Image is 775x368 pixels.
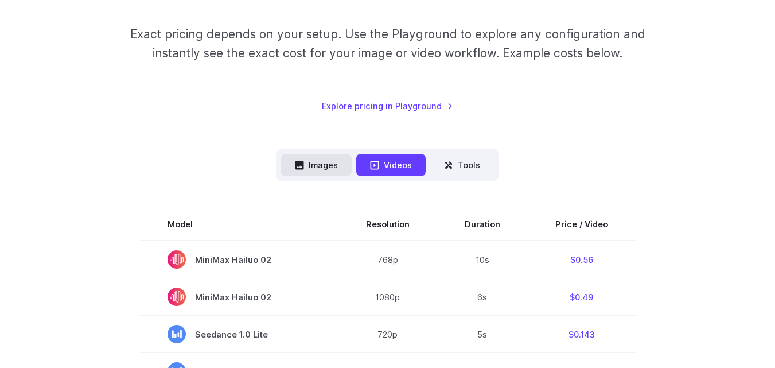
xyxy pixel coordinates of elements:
p: Exact pricing depends on your setup. Use the Playground to explore any configuration and instantl... [126,25,649,63]
button: Images [281,154,352,176]
td: 720p [338,316,437,353]
td: $0.143 [528,316,636,353]
th: Price / Video [528,208,636,241]
td: $0.56 [528,241,636,278]
span: MiniMax Hailuo 02 [168,250,311,269]
button: Videos [356,154,426,176]
th: Model [140,208,338,241]
td: 5s [437,316,528,353]
span: Seedance 1.0 Lite [168,325,311,343]
td: 10s [437,241,528,278]
th: Resolution [338,208,437,241]
td: $0.49 [528,278,636,316]
a: Explore pricing in Playground [322,99,453,113]
span: MiniMax Hailuo 02 [168,288,311,306]
td: 6s [437,278,528,316]
th: Duration [437,208,528,241]
td: 768p [338,241,437,278]
td: 1080p [338,278,437,316]
button: Tools [430,154,494,176]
